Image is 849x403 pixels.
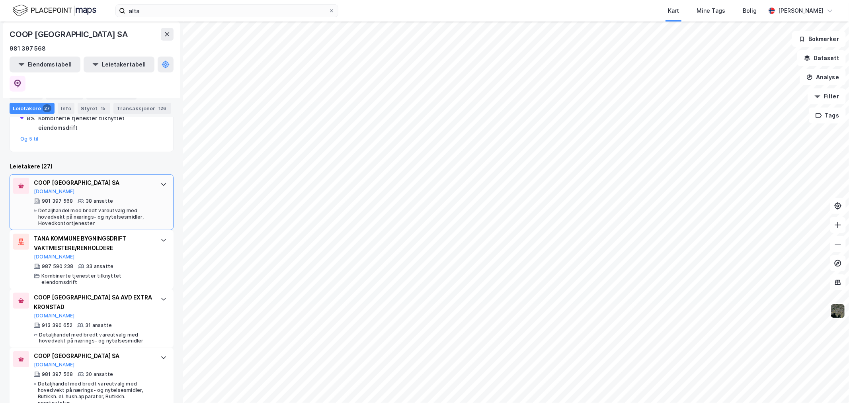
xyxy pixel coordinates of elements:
[34,362,75,368] button: [DOMAIN_NAME]
[42,263,73,270] div: 987 590 238
[809,108,846,123] button: Tags
[34,188,75,195] button: [DOMAIN_NAME]
[34,351,152,361] div: COOP [GEOGRAPHIC_DATA] SA
[41,273,152,286] div: Kombinerte tjenester tilknyttet eiendomsdrift
[797,50,846,66] button: Datasett
[157,104,168,112] div: 126
[38,113,163,133] div: Kombinerte tjenester tilknyttet eiendomsdrift
[34,313,75,319] button: [DOMAIN_NAME]
[830,303,845,319] img: 9k=
[86,371,113,378] div: 30 ansatte
[668,6,679,16] div: Kart
[10,103,55,114] div: Leietakere
[42,198,73,204] div: 981 397 568
[34,254,75,260] button: [DOMAIN_NAME]
[42,371,73,378] div: 981 397 568
[58,103,74,114] div: Info
[27,113,35,123] div: 8%
[10,57,80,72] button: Eiendomstabell
[809,365,849,403] iframe: Chat Widget
[778,6,824,16] div: [PERSON_NAME]
[86,198,113,204] div: 38 ansatte
[792,31,846,47] button: Bokmerker
[34,293,152,312] div: COOP [GEOGRAPHIC_DATA] SA AVD EXTRA KRONSTAD
[809,365,849,403] div: Kontrollprogram for chat
[10,28,129,41] div: COOP [GEOGRAPHIC_DATA] SA
[39,332,152,344] div: Detaljhandel med bredt vareutvalg med hovedvekt på nærings- og nytelsesmidler
[13,4,96,18] img: logo.f888ab2527a4732fd821a326f86c7f29.svg
[43,104,51,112] div: 27
[34,234,152,253] div: TANA KOMMUNE BYGNINGSDRIFT VAKTMESTERE/RENHOLDERE
[86,263,113,270] div: 33 ansatte
[808,88,846,104] button: Filter
[84,57,154,72] button: Leietakertabell
[743,6,757,16] div: Bolig
[20,136,39,142] button: Og 5 til
[113,103,171,114] div: Transaksjoner
[38,207,152,227] div: Detaljhandel med bredt vareutvalg med hovedvekt på nærings- og nytelsesmidler, Hovedkontortjenester
[697,6,725,16] div: Mine Tags
[34,178,152,188] div: COOP [GEOGRAPHIC_DATA] SA
[10,44,46,53] div: 981 397 568
[85,322,112,329] div: 31 ansatte
[10,162,174,171] div: Leietakere (27)
[78,103,110,114] div: Styret
[99,104,107,112] div: 15
[42,322,72,329] div: 913 390 652
[800,69,846,85] button: Analyse
[125,5,328,17] input: Søk på adresse, matrikkel, gårdeiere, leietakere eller personer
